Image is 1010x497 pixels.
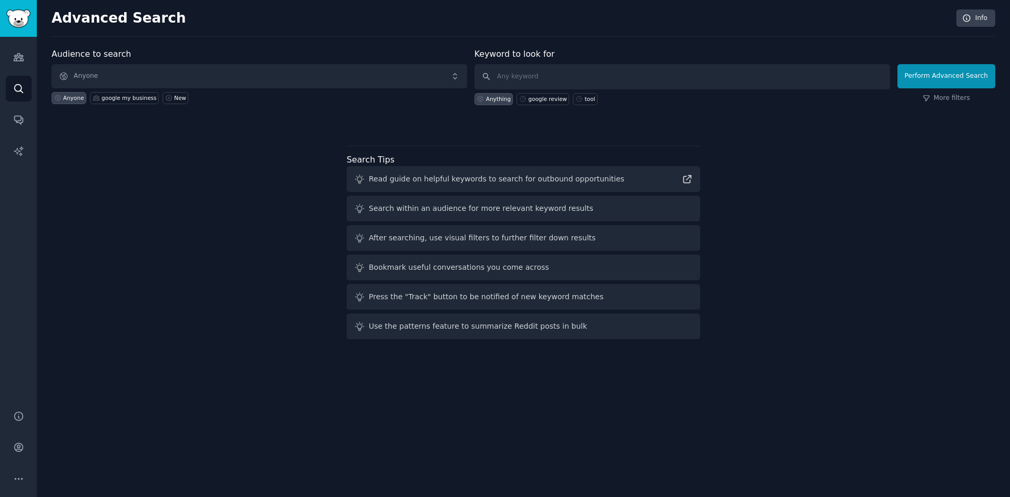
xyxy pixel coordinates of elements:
label: Keyword to look for [474,49,555,59]
div: Anyone [63,94,84,102]
div: Search within an audience for more relevant keyword results [369,203,593,214]
div: Press the "Track" button to be notified of new keyword matches [369,291,603,302]
div: Anything [486,95,511,103]
button: Perform Advanced Search [897,64,995,88]
label: Audience to search [52,49,131,59]
a: More filters [923,94,970,103]
div: Use the patterns feature to summarize Reddit posts in bulk [369,321,587,332]
h2: Advanced Search [52,10,951,27]
img: GummySearch logo [6,9,31,28]
input: Any keyword [474,64,890,89]
div: google review [528,95,567,103]
button: Anyone [52,64,467,88]
div: google my business [102,94,156,102]
a: Info [956,9,995,27]
div: tool [584,95,595,103]
div: Bookmark useful conversations you come across [369,262,549,273]
a: New [163,92,188,104]
div: After searching, use visual filters to further filter down results [369,232,595,244]
div: Read guide on helpful keywords to search for outbound opportunities [369,174,624,185]
div: New [174,94,186,102]
label: Search Tips [347,155,395,165]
